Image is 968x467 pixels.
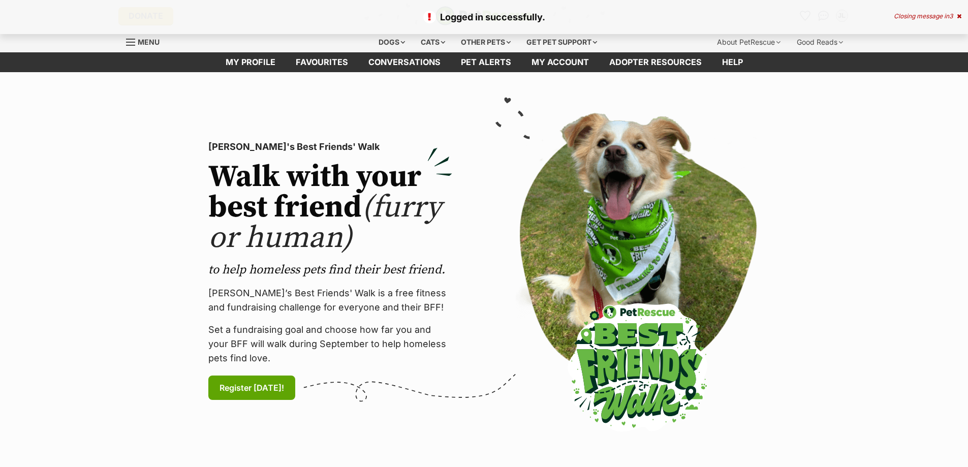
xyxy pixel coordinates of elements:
[454,32,518,52] div: Other pets
[138,38,160,46] span: Menu
[599,52,712,72] a: Adopter resources
[208,286,452,315] p: [PERSON_NAME]’s Best Friends' Walk is a free fitness and fundraising challenge for everyone and t...
[220,382,284,394] span: Register [DATE]!
[208,323,452,365] p: Set a fundraising goal and choose how far you and your BFF will walk during September to help hom...
[208,189,442,257] span: (furry or human)
[710,32,788,52] div: About PetRescue
[126,32,167,50] a: Menu
[208,162,452,254] h2: Walk with your best friend
[208,140,452,154] p: [PERSON_NAME]'s Best Friends' Walk
[286,52,358,72] a: Favourites
[521,52,599,72] a: My account
[519,32,604,52] div: Get pet support
[451,52,521,72] a: Pet alerts
[358,52,451,72] a: conversations
[712,52,753,72] a: Help
[208,376,295,400] a: Register [DATE]!
[414,32,452,52] div: Cats
[790,32,850,52] div: Good Reads
[208,262,452,278] p: to help homeless pets find their best friend.
[215,52,286,72] a: My profile
[371,32,412,52] div: Dogs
